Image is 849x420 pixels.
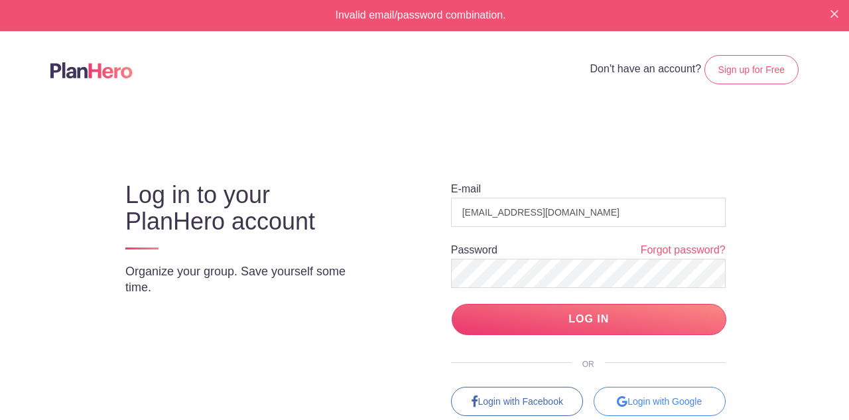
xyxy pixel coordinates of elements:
span: OR [572,360,605,369]
h3: Log in to your PlanHero account [125,182,375,235]
p: Organize your group. Save yourself some time. [125,263,375,295]
span: Don't have an account? [590,63,702,74]
a: Sign up for Free [704,55,799,84]
div: Login with Google [594,387,726,416]
button: Close [830,8,838,19]
label: Password [451,245,497,255]
input: LOG IN [452,304,726,335]
a: Forgot password? [641,243,726,258]
img: Logo main planhero [50,62,133,78]
input: e.g. julie@eventco.com [451,198,726,227]
label: E-mail [451,184,481,194]
img: X small white [830,10,838,18]
a: Login with Facebook [451,387,583,416]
